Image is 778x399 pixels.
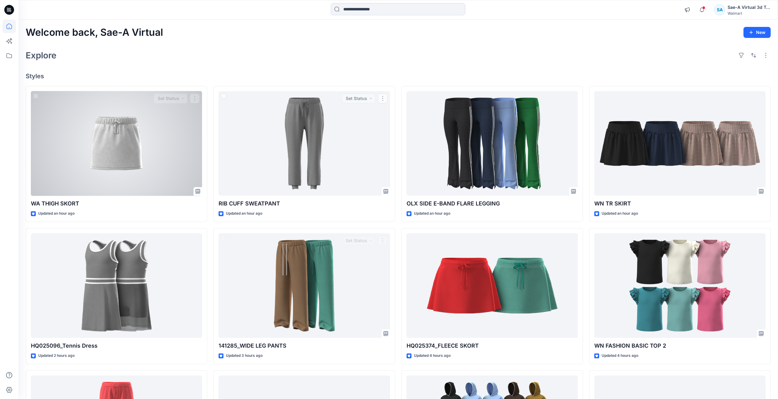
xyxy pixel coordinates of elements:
p: HQ025096_Tennis Dress [31,342,202,350]
p: OLX SIDE E-BAND FLARE LEGGING [407,199,578,208]
div: SA [714,4,725,15]
p: WN FASHION BASIC TOP 2 [594,342,765,350]
p: WA THIGH SKORT [31,199,202,208]
h2: Explore [26,50,57,60]
p: Updated 2 hours ago [38,353,75,359]
p: Updated an hour ago [602,210,638,217]
p: WN TR SKIRT [594,199,765,208]
div: Sae-A Virtual 3d Team [728,4,770,11]
p: RIB CUFF SWEATPANT [219,199,390,208]
p: Updated 3 hours ago [226,353,263,359]
p: Updated an hour ago [414,210,450,217]
button: New [743,27,771,38]
div: Walmart [728,11,770,16]
h2: Welcome back, Sae-A Virtual [26,27,163,38]
a: OLX SIDE E-BAND FLARE LEGGING [407,91,578,196]
a: WN FASHION BASIC TOP 2 [594,233,765,338]
p: Updated an hour ago [38,210,75,217]
p: HQ025374_FLEECE SKORT [407,342,578,350]
a: 141285_WIDE LEG PANTS [219,233,390,338]
p: 141285_WIDE LEG PANTS [219,342,390,350]
p: Updated 4 hours ago [602,353,638,359]
a: WN TR SKIRT [594,91,765,196]
a: WA THIGH SKORT [31,91,202,196]
a: HQ025374_FLEECE SKORT [407,233,578,338]
p: Updated an hour ago [226,210,262,217]
p: Updated 4 hours ago [414,353,451,359]
h4: Styles [26,72,771,80]
a: HQ025096_Tennis Dress [31,233,202,338]
a: RIB CUFF SWEATPANT [219,91,390,196]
